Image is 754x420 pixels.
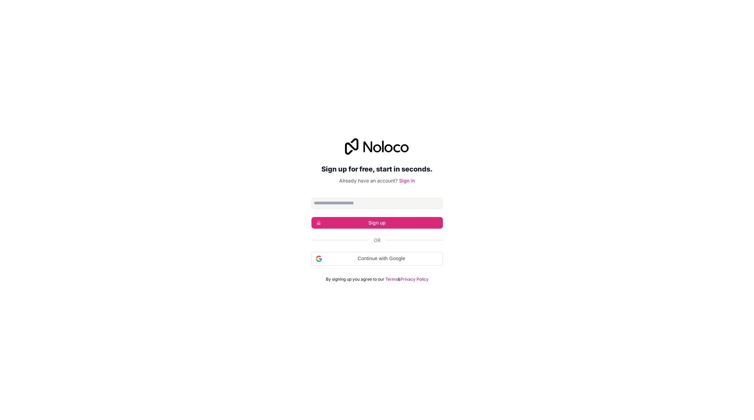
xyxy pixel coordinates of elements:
[398,277,400,282] span: &
[325,255,438,262] span: Continue with Google
[311,217,443,229] button: Sign up
[311,252,443,266] div: Continue with Google
[311,198,443,209] input: Email address
[399,178,415,183] a: Sign in
[339,178,398,183] span: Already have an account?
[400,277,429,282] a: Privacy Policy
[385,277,398,282] a: Terms
[326,277,384,282] span: By signing up you agree to our
[374,237,381,244] span: Or
[311,163,443,175] h2: Sign up for free, start in seconds.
